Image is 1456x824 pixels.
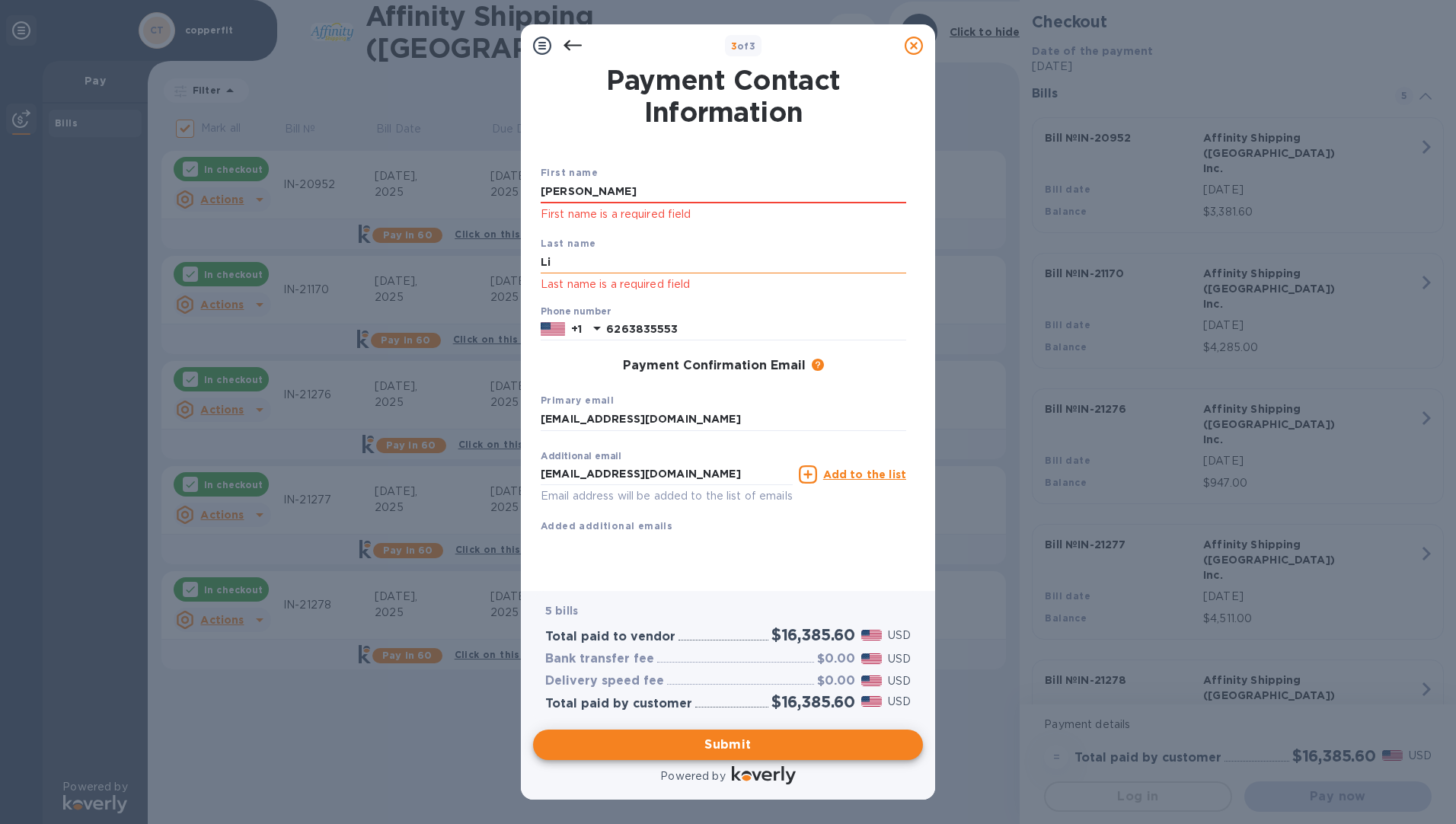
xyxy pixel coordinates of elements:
input: Enter additional email [541,463,793,486]
u: Add to the list [823,468,906,481]
label: Additional email [541,452,621,461]
h3: Bank transfer fee [545,652,654,666]
p: USD [888,694,911,710]
button: Submit [533,730,923,760]
input: Enter your phone number [606,318,906,341]
b: Primary email [541,394,614,406]
p: Last name is a required field [541,276,906,293]
h3: Delivery speed fee [545,674,664,688]
p: +1 [571,321,582,337]
input: Enter your last name [541,251,906,274]
h3: Total paid to vendor [545,630,675,644]
h3: $0.00 [817,674,855,688]
span: 3 [731,40,737,52]
h2: $16,385.60 [771,692,855,711]
img: USD [861,630,882,640]
p: USD [888,673,911,689]
h3: Total paid by customer [545,697,692,711]
input: Enter your primary name [541,408,906,431]
p: First name is a required field [541,206,906,223]
h3: $0.00 [817,652,855,666]
p: USD [888,651,911,667]
b: of 3 [731,40,756,52]
img: USD [861,675,882,686]
h2: $16,385.60 [771,625,855,644]
p: Email address will be added to the list of emails [541,487,793,505]
img: USD [861,653,882,664]
img: USD [861,696,882,707]
img: Logo [732,766,796,784]
label: Phone number [541,307,611,316]
img: US [541,321,565,337]
b: 5 bills [545,605,578,617]
p: USD [888,628,911,644]
h3: Payment Confirmation Email [623,359,806,373]
p: Powered by [660,768,725,784]
h1: Payment Contact Information [541,64,906,128]
span: Submit [545,736,911,754]
input: Enter your first name [541,180,906,203]
b: First name [541,167,598,178]
b: Added additional emails [541,520,672,532]
b: Last name [541,238,596,249]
